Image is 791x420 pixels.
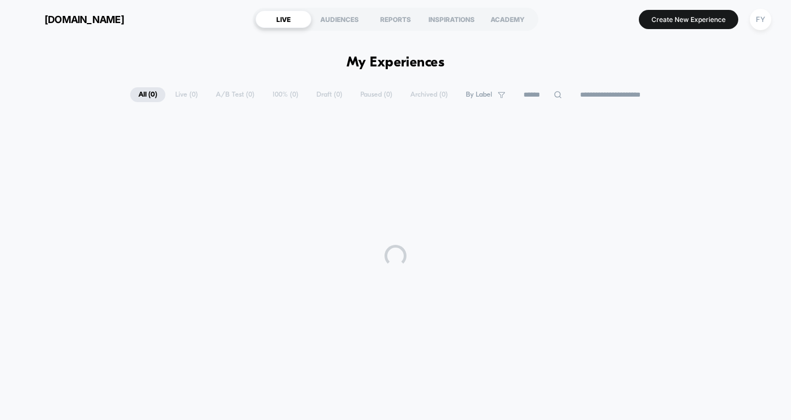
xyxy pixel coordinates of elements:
button: FY [747,8,775,31]
span: All ( 0 ) [130,87,165,102]
h1: My Experiences [347,55,445,71]
button: [DOMAIN_NAME] [16,10,127,28]
div: INSPIRATIONS [424,10,480,28]
div: LIVE [255,10,311,28]
span: By Label [466,91,492,99]
div: FY [750,9,771,30]
div: AUDIENCES [311,10,367,28]
div: REPORTS [367,10,424,28]
div: ACADEMY [480,10,536,28]
button: Create New Experience [639,10,738,29]
span: [DOMAIN_NAME] [44,14,124,25]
